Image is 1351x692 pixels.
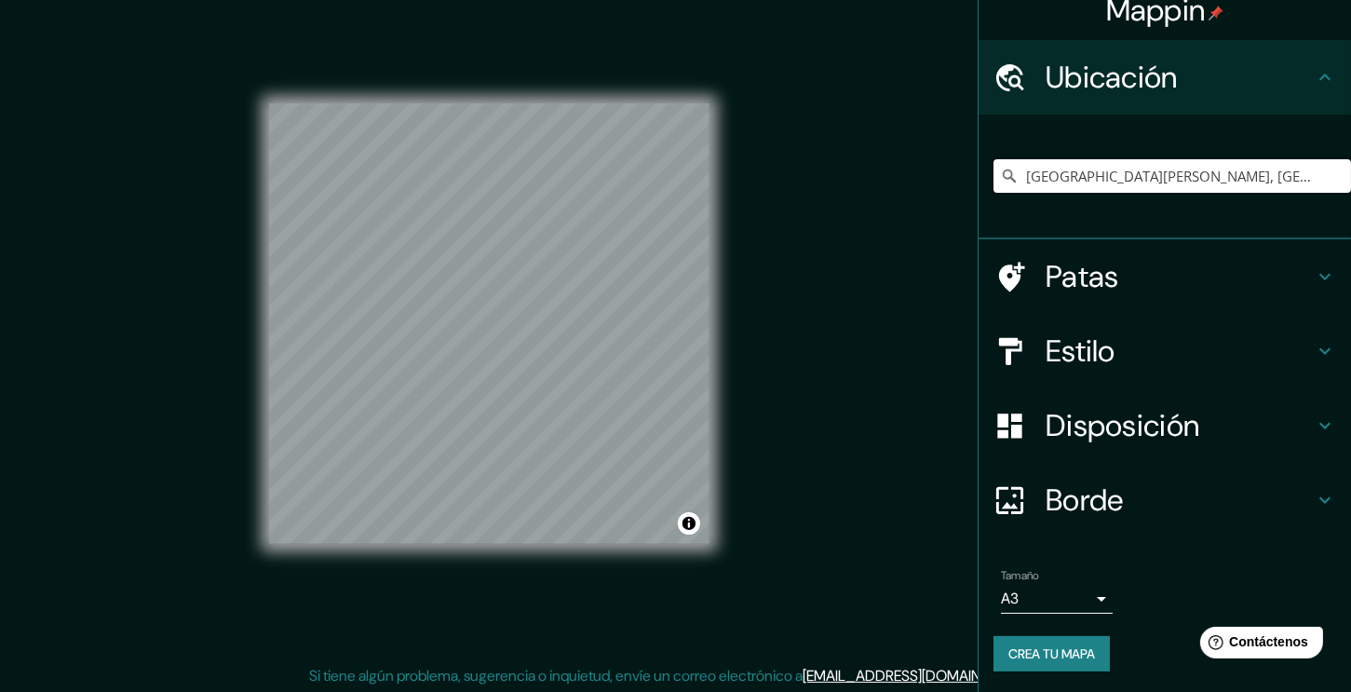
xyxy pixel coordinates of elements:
font: Patas [1046,257,1119,296]
div: Estilo [979,314,1351,388]
div: Borde [979,463,1351,537]
input: Elige tu ciudad o zona [993,159,1351,193]
button: Crea tu mapa [993,636,1110,672]
font: Ubicación [1046,58,1178,97]
div: Disposición [979,388,1351,463]
iframe: Lanzador de widgets de ayuda [1185,619,1331,672]
div: Patas [979,239,1351,314]
a: [EMAIL_ADDRESS][DOMAIN_NAME] [803,666,1033,685]
font: Si tiene algún problema, sugerencia o inquietud, envíe un correo electrónico a [309,666,803,685]
font: Borde [1046,481,1124,520]
font: A3 [1001,589,1019,608]
canvas: Mapa [269,103,709,544]
img: pin-icon.png [1209,6,1223,20]
font: Estilo [1046,332,1115,371]
div: Ubicación [979,40,1351,115]
font: Tamaño [1001,568,1039,583]
button: Activar o desactivar atribución [678,512,700,535]
font: Crea tu mapa [1008,645,1095,662]
div: A3 [1001,584,1113,614]
font: Disposición [1046,406,1199,445]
